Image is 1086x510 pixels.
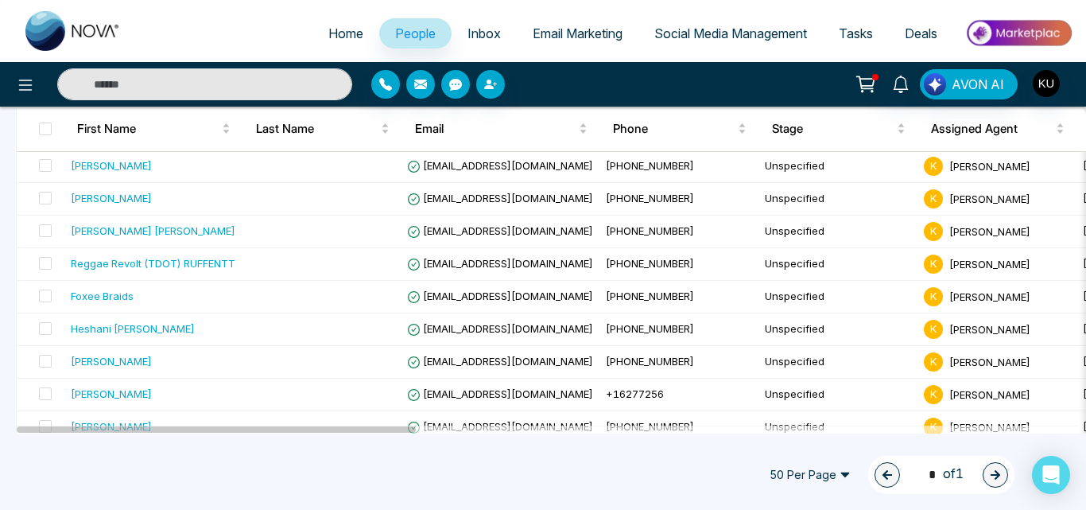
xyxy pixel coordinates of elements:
span: K [924,287,943,306]
span: Phone [613,119,735,138]
span: Social Media Management [654,25,807,41]
span: Email [415,119,576,138]
div: Open Intercom Messenger [1032,456,1070,494]
span: [PHONE_NUMBER] [606,420,694,433]
th: Stage [759,107,918,151]
td: Unspecified [758,379,917,411]
span: [PERSON_NAME] [949,387,1030,400]
span: K [924,320,943,339]
span: [PHONE_NUMBER] [606,322,694,335]
a: Home [312,18,379,49]
span: [PHONE_NUMBER] [606,257,694,270]
span: K [924,418,943,437]
span: K [924,255,943,274]
button: AVON AI [920,69,1018,99]
td: Unspecified [758,150,917,183]
a: People [379,18,452,49]
th: Email [402,107,601,151]
span: Email Marketing [533,25,623,41]
span: Deals [905,25,937,41]
img: Market-place.gif [961,15,1076,51]
span: [EMAIL_ADDRESS][DOMAIN_NAME] [407,420,593,433]
span: [PERSON_NAME] [949,224,1030,237]
th: Phone [600,107,759,151]
span: People [395,25,436,41]
span: [EMAIL_ADDRESS][DOMAIN_NAME] [407,224,593,237]
a: Tasks [823,18,889,49]
td: Unspecified [758,346,917,379]
span: Stage [772,119,894,138]
span: Last Name [256,119,378,138]
th: Last Name [243,107,402,151]
span: Assigned Agent [931,119,1053,138]
span: [PERSON_NAME] [949,322,1030,335]
span: [PHONE_NUMBER] [606,290,694,302]
span: First Name [77,119,219,138]
span: [PHONE_NUMBER] [606,355,694,368]
span: AVON AI [952,75,1004,94]
td: Unspecified [758,216,917,248]
td: Unspecified [758,248,917,281]
span: [EMAIL_ADDRESS][DOMAIN_NAME] [407,290,593,302]
span: [EMAIL_ADDRESS][DOMAIN_NAME] [407,322,593,335]
span: [PERSON_NAME] [949,192,1030,204]
span: [PERSON_NAME] [949,355,1030,368]
img: Nova CRM Logo [25,11,121,51]
img: Lead Flow [924,73,946,95]
span: of 1 [919,464,964,485]
span: [PHONE_NUMBER] [606,159,694,172]
span: [EMAIL_ADDRESS][DOMAIN_NAME] [407,257,593,270]
div: Heshani [PERSON_NAME] [71,321,195,337]
span: 50 Per Page [758,462,862,488]
div: [PERSON_NAME] [71,386,152,402]
th: First Name [64,107,243,151]
span: Home [328,25,363,41]
span: K [924,352,943,372]
span: [EMAIL_ADDRESS][DOMAIN_NAME] [407,159,593,172]
span: [PHONE_NUMBER] [606,224,694,237]
img: User Avatar [1033,70,1060,97]
span: +16277256 [606,387,664,400]
span: K [924,157,943,176]
th: Assigned Agent [918,107,1077,151]
span: [PERSON_NAME] [949,159,1030,172]
td: Unspecified [758,411,917,444]
span: [PHONE_NUMBER] [606,192,694,204]
span: [PERSON_NAME] [949,290,1030,302]
span: [PERSON_NAME] [949,420,1030,433]
a: Deals [889,18,953,49]
span: [EMAIL_ADDRESS][DOMAIN_NAME] [407,355,593,368]
td: Unspecified [758,183,917,216]
a: Social Media Management [638,18,823,49]
div: [PERSON_NAME] [71,419,152,434]
div: [PERSON_NAME] [71,158,152,173]
div: Foxee Braids [71,288,134,304]
span: [EMAIL_ADDRESS][DOMAIN_NAME] [407,387,593,400]
span: K [924,385,943,404]
span: K [924,222,943,241]
span: [EMAIL_ADDRESS][DOMAIN_NAME] [407,192,593,204]
td: Unspecified [758,313,917,346]
span: Tasks [839,25,873,41]
div: Reggae Revolt (TDOT) RUFFENTT [71,255,235,271]
span: Inbox [467,25,501,41]
a: Email Marketing [517,18,638,49]
div: [PERSON_NAME] [PERSON_NAME] [71,223,235,239]
div: [PERSON_NAME] [71,353,152,369]
div: [PERSON_NAME] [71,190,152,206]
td: Unspecified [758,281,917,313]
span: [PERSON_NAME] [949,257,1030,270]
a: Inbox [452,18,517,49]
span: K [924,189,943,208]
